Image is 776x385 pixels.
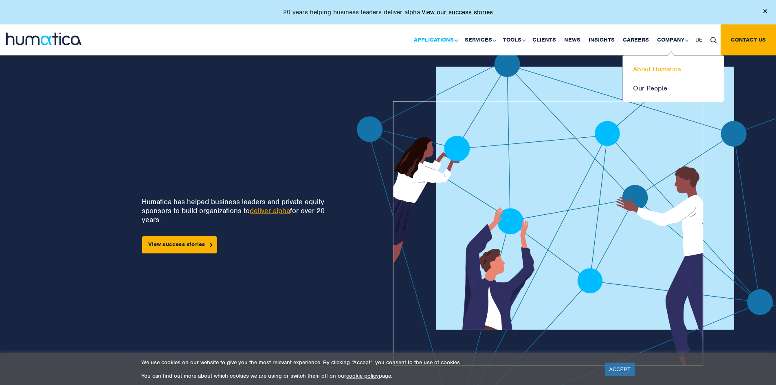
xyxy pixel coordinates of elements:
a: About Humatica [623,60,724,79]
a: Insights [585,24,619,55]
a: Our People [623,79,724,98]
span: DE [695,36,702,43]
a: Services [461,24,499,55]
p: 20 years helping business leaders deliver alpha. [283,8,493,16]
img: arrowicon [210,243,213,246]
a: Contact us [721,24,776,55]
a: Careers [619,24,653,55]
a: Company [653,24,691,55]
a: DE [691,24,706,55]
a: View our success stories [422,8,493,16]
p: Humatica has helped business leaders and private equity sponsors to build organizations to for ov... [142,197,330,224]
a: ACCEPT [605,363,635,376]
a: deliver alpha [250,206,290,215]
img: search_icon [710,37,717,43]
a: News [560,24,585,55]
a: Clients [528,24,560,55]
a: View success stories [142,236,217,253]
a: Tools [499,24,528,55]
a: cookie policy [346,372,379,379]
a: Applications [410,24,461,55]
p: We use cookies on our website to give you the most relevant experience. By clicking “Accept”, you... [141,359,595,366]
img: logo [6,33,81,45]
p: You can find out more about which cookies we are using or switch them off on our page. [141,372,595,379]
